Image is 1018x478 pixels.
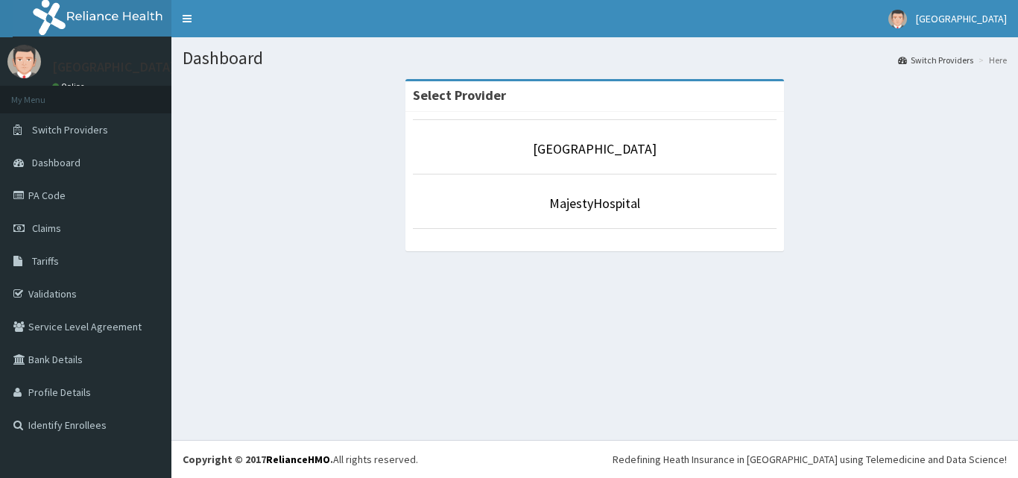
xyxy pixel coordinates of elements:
[613,452,1007,467] div: Redefining Heath Insurance in [GEOGRAPHIC_DATA] using Telemedicine and Data Science!
[183,48,1007,68] h1: Dashboard
[183,453,333,466] strong: Copyright © 2017 .
[32,221,61,235] span: Claims
[32,156,80,169] span: Dashboard
[888,10,907,28] img: User Image
[413,87,506,104] strong: Select Provider
[171,440,1018,478] footer: All rights reserved.
[52,60,175,74] p: [GEOGRAPHIC_DATA]
[32,123,108,136] span: Switch Providers
[549,195,640,212] a: MajestyHospital
[533,140,657,157] a: [GEOGRAPHIC_DATA]
[266,453,330,466] a: RelianceHMO
[32,254,59,268] span: Tariffs
[898,54,973,66] a: Switch Providers
[52,81,88,92] a: Online
[7,45,41,78] img: User Image
[916,12,1007,25] span: [GEOGRAPHIC_DATA]
[975,54,1007,66] li: Here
